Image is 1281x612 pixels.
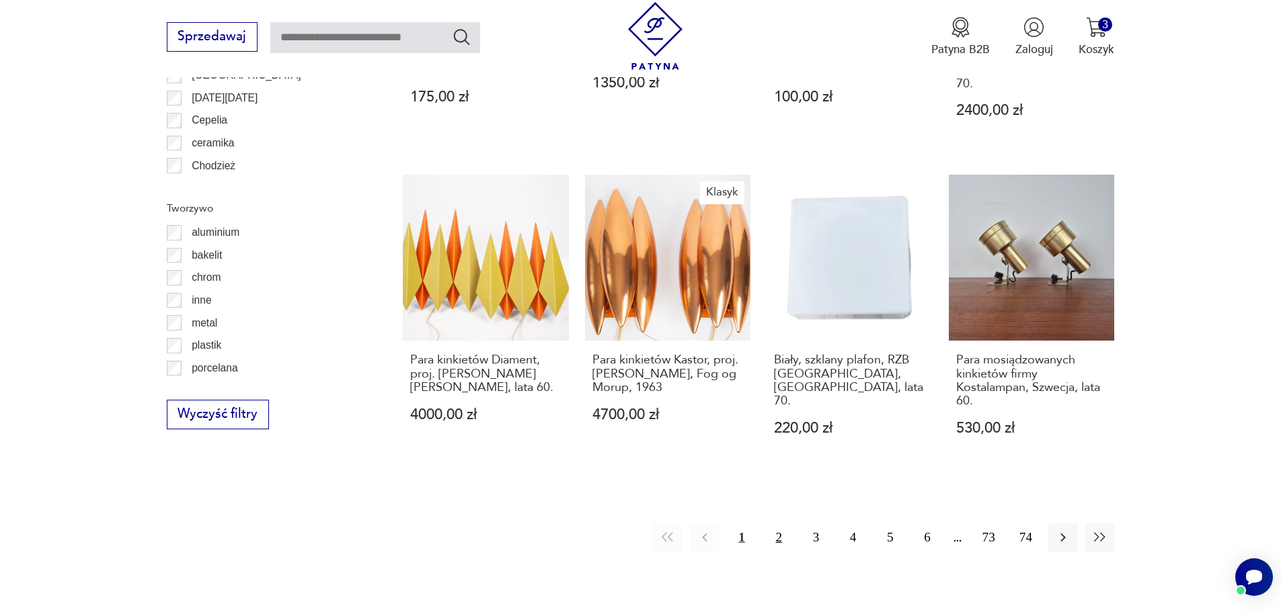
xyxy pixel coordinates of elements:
[727,523,756,552] button: 1
[192,112,227,129] p: Cepelia
[403,175,569,466] a: Para kinkietów Diament, proj. Holm Sorensen, lata 60.Para kinkietów Diament, proj. [PERSON_NAME] ...
[956,353,1108,408] h3: Para mosiądzowanych kinkietów firmy Kostalampan, Szwecja, lata 60.
[956,36,1108,91] h3: 6-punktowy kinkiet ceramiczny Pan Leuchten | Styl space age UFO | Lata 70.
[1086,17,1107,38] img: Ikona koszyka
[974,523,1003,552] button: 73
[167,22,258,52] button: Sprzedawaj
[621,2,689,70] img: Patyna - sklep z meblami i dekoracjami vintage
[192,157,235,175] p: Chodzież
[1023,17,1044,38] img: Ikonka użytkownika
[585,175,751,466] a: KlasykPara kinkietów Kastor, proj. Jo Hammerborg, Fog og Morup, 1963Para kinkietów Kastor, proj. ...
[949,175,1115,466] a: Para mosiądzowanych kinkietów firmy Kostalampan, Szwecja, lata 60.Para mosiądzowanych kinkietów f...
[774,353,925,408] h3: Biały, szklany plafon, RZB [GEOGRAPHIC_DATA], [GEOGRAPHIC_DATA], lata 70.
[410,408,561,422] p: 4000,00 zł
[192,179,232,197] p: Ćmielów
[592,408,744,422] p: 4700,00 zł
[592,353,744,394] h3: Para kinkietów Kastor, proj. [PERSON_NAME], Fog og Morup, 1963
[410,353,561,394] h3: Para kinkietów Diament, proj. [PERSON_NAME] [PERSON_NAME], lata 60.
[1015,42,1053,57] p: Zaloguj
[767,175,933,466] a: Biały, szklany plafon, RZB Bamberg, Niemcy, lata 70.Biały, szklany plafon, RZB [GEOGRAPHIC_DATA],...
[167,200,364,217] p: Tworzywo
[1079,17,1114,57] button: 3Koszyk
[931,17,990,57] button: Patyna B2B
[1079,42,1114,57] p: Koszyk
[774,421,925,435] p: 220,00 zł
[1015,17,1053,57] button: Zaloguj
[956,421,1108,435] p: 530,00 zł
[592,76,744,90] p: 1350,00 zł
[1011,523,1040,552] button: 74
[452,27,471,46] button: Szukaj
[950,17,971,38] img: Ikona medalu
[1235,558,1273,596] iframe: Smartsupp widget button
[839,523,867,552] button: 4
[192,314,217,332] p: metal
[192,224,239,241] p: aluminium
[774,90,925,104] p: 100,00 zł
[802,523,830,552] button: 3
[192,292,211,309] p: inne
[192,382,225,399] p: porcelit
[931,17,990,57] a: Ikona medaluPatyna B2B
[192,134,234,152] p: ceramika
[167,400,269,429] button: Wyczyść filtry
[192,337,221,354] p: plastik
[192,269,221,286] p: chrom
[192,359,238,377] p: porcelana
[1098,17,1112,32] div: 3
[913,523,941,552] button: 6
[192,89,258,107] p: [DATE][DATE]
[956,103,1108,118] p: 2400,00 zł
[876,523,904,552] button: 5
[410,90,561,104] p: 175,00 zł
[931,42,990,57] p: Patyna B2B
[192,247,222,264] p: bakelit
[765,523,793,552] button: 2
[167,32,258,43] a: Sprzedawaj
